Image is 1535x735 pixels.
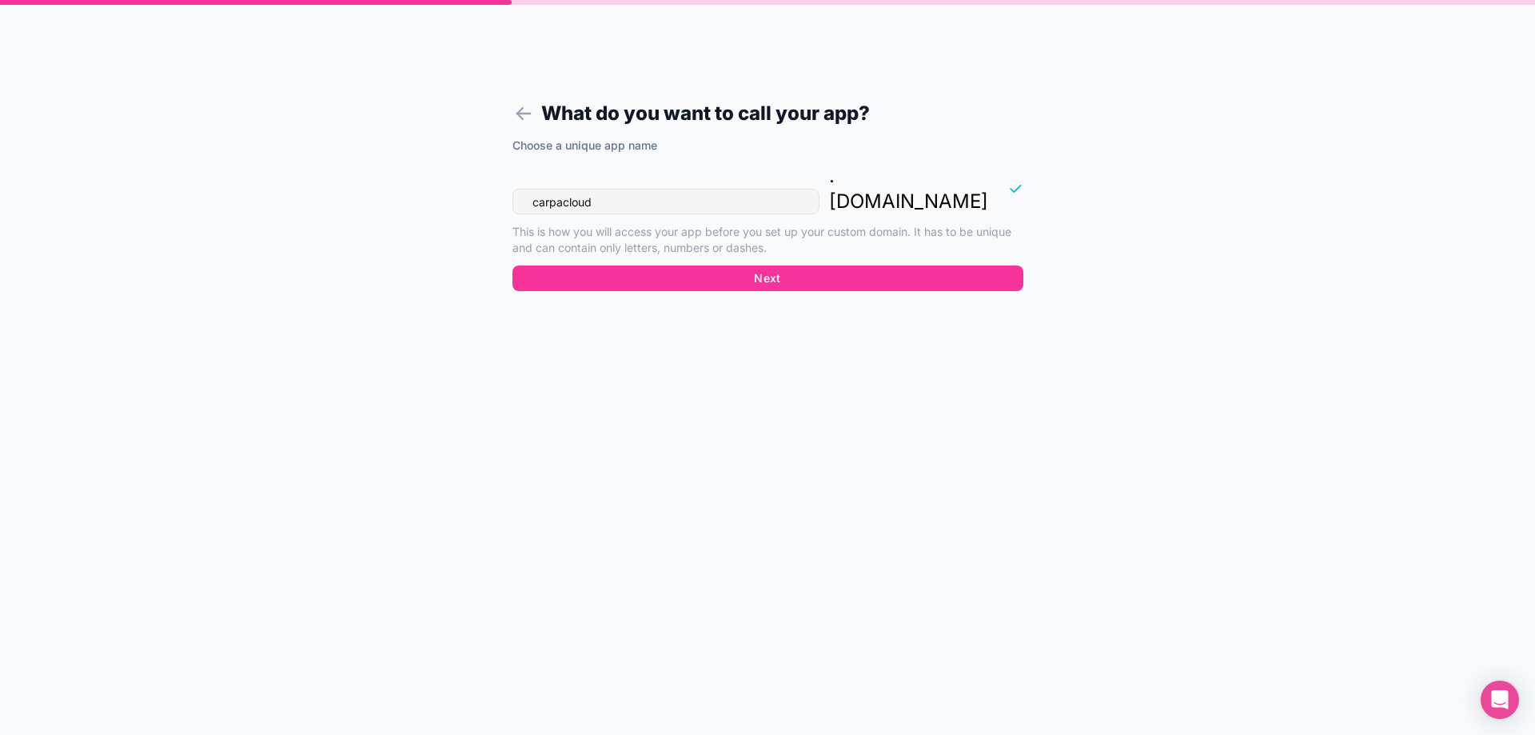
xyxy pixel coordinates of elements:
input: carpacloud [512,189,819,214]
p: . [DOMAIN_NAME] [829,163,988,214]
label: Choose a unique app name [512,138,657,154]
button: Next [512,266,1023,291]
h1: What do you want to call your app? [512,99,1023,128]
p: This is how you will access your app before you set up your custom domain. It has to be unique an... [512,224,1023,256]
div: Open Intercom Messenger [1481,681,1519,719]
